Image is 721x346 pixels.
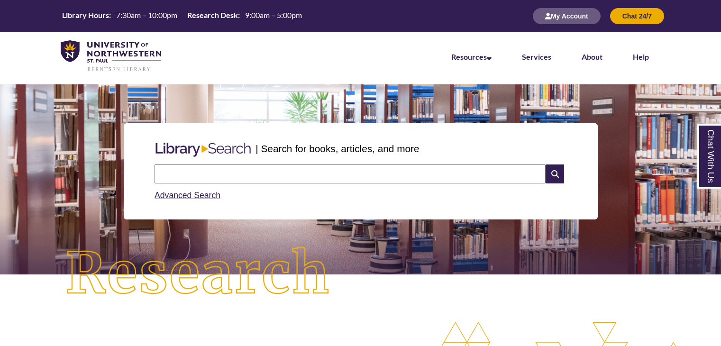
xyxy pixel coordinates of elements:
[451,52,492,61] a: Resources
[256,141,419,156] p: | Search for books, articles, and more
[151,139,256,161] img: Libary Search
[58,10,306,23] a: Hours Today
[633,52,649,61] a: Help
[522,52,551,61] a: Services
[155,191,220,200] a: Advanced Search
[546,164,564,183] i: Search
[582,52,602,61] a: About
[183,10,241,20] th: Research Desk:
[116,10,177,19] span: 7:30am – 10:00pm
[533,12,601,20] a: My Account
[36,218,360,330] img: Research
[610,8,664,24] button: Chat 24/7
[61,40,161,72] img: UNWSP Library Logo
[533,8,601,24] button: My Account
[610,12,664,20] a: Chat 24/7
[245,10,302,19] span: 9:00am – 5:00pm
[58,10,306,22] table: Hours Today
[58,10,112,20] th: Library Hours:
